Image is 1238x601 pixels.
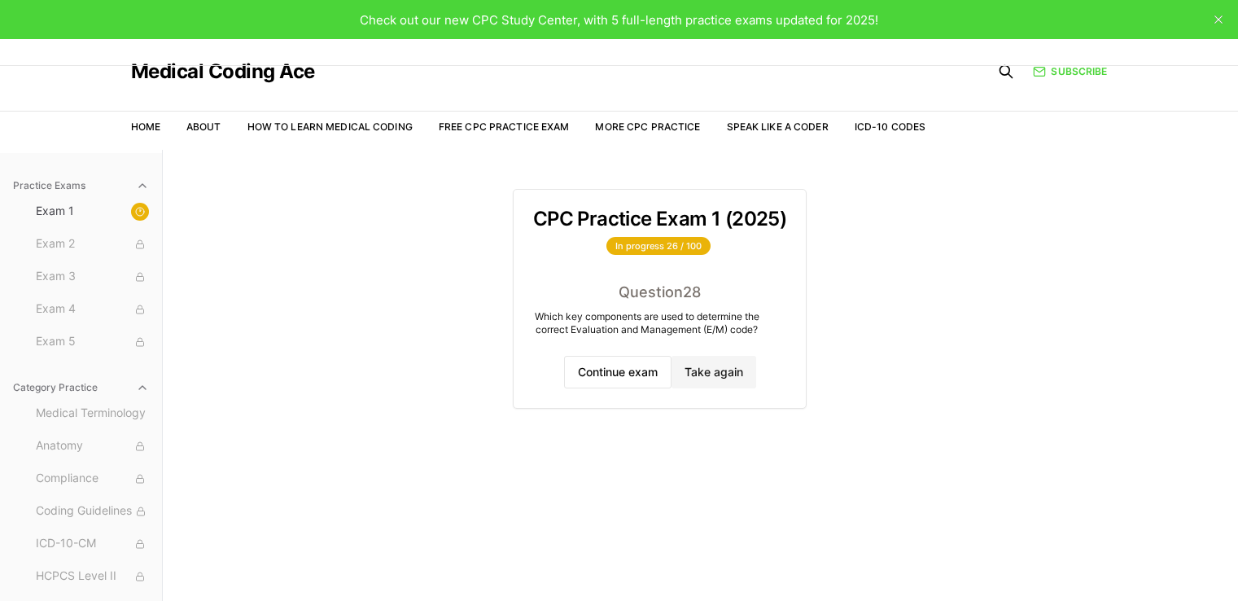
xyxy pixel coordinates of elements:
button: Exam 2 [29,231,155,257]
button: Practice Exams [7,173,155,199]
button: Exam 4 [29,296,155,322]
span: Exam 1 [36,203,149,221]
a: About [186,121,221,133]
a: Subscribe [1033,64,1107,79]
button: Coding Guidelines [29,498,155,524]
a: Free CPC Practice Exam [439,121,570,133]
a: More CPC Practice [595,121,700,133]
span: Exam 2 [36,235,149,253]
span: ICD-10-CM [36,535,149,553]
button: ICD-10-CM [29,531,155,557]
button: Medical Terminology [29,401,155,427]
span: HCPCS Level II [36,568,149,586]
button: Continue exam [564,356,671,388]
button: Exam 3 [29,264,155,290]
a: ICD-10 Codes [855,121,925,133]
div: Which key components are used to determine the correct Evaluation and Management (E/M) code? [533,310,761,336]
button: Anatomy [29,433,155,459]
h3: CPC Practice Exam 1 (2025) [533,209,786,229]
span: Medical Terminology [36,405,149,423]
button: close [1205,7,1231,33]
a: Home [131,121,160,133]
div: In progress 26 / 100 [606,237,711,255]
span: Coding Guidelines [36,502,149,520]
button: HCPCS Level II [29,564,155,590]
span: Anatomy [36,437,149,455]
button: Exam 5 [29,329,155,355]
span: Exam 5 [36,333,149,351]
button: Category Practice [7,375,155,401]
button: Take again [671,356,756,388]
a: Medical Coding Ace [131,62,315,81]
span: Compliance [36,470,149,488]
span: Exam 4 [36,300,149,318]
a: Speak Like a Coder [727,121,829,133]
span: Exam 3 [36,268,149,286]
button: Compliance [29,466,155,492]
button: Exam 1 [29,199,155,225]
a: How to Learn Medical Coding [247,121,413,133]
div: Question 28 [533,281,786,304]
span: Check out our new CPC Study Center, with 5 full-length practice exams updated for 2025! [360,12,878,28]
